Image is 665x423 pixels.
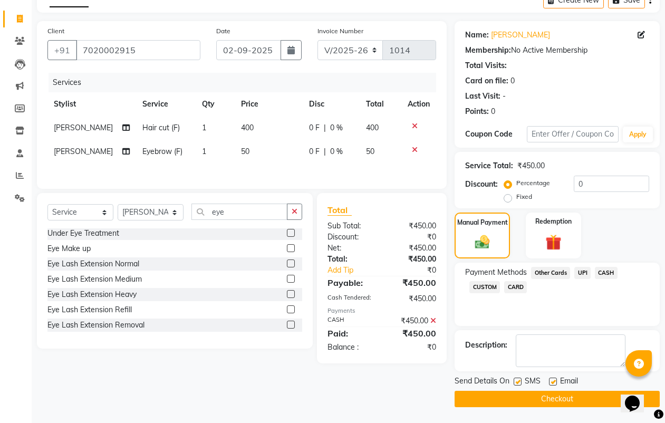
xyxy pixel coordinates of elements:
input: Enter Offer / Coupon Code [527,126,619,142]
div: Total Visits: [465,60,507,71]
span: UPI [574,267,591,279]
div: Eye Lash Extension Heavy [47,289,137,300]
span: SMS [525,376,541,389]
div: ₹450.00 [517,160,545,171]
div: CASH [320,315,382,326]
div: - [503,91,506,102]
div: Service Total: [465,160,513,171]
div: ₹0 [382,342,444,353]
div: Eye Make up [47,243,91,254]
img: _gift.svg [541,233,566,252]
label: Client [47,26,64,36]
div: Under Eye Treatment [47,228,119,239]
a: Add Tip [320,265,392,276]
th: Disc [303,92,360,116]
th: Stylist [47,92,136,116]
div: Paid: [320,327,382,340]
div: Discount: [320,232,382,243]
div: ₹450.00 [382,276,444,289]
span: Payment Methods [465,267,527,278]
div: ₹450.00 [382,220,444,232]
label: Date [216,26,230,36]
span: | [324,146,326,157]
iframe: chat widget [621,381,654,412]
span: 1 [202,147,206,156]
div: Cash Tendered: [320,293,382,304]
div: ₹450.00 [382,327,444,340]
div: ₹450.00 [382,315,444,326]
div: Eye Lash Extension Medium [47,274,142,285]
div: Sub Total: [320,220,382,232]
div: Card on file: [465,75,508,86]
div: Discount: [465,179,498,190]
div: ₹450.00 [382,254,444,265]
a: [PERSON_NAME] [491,30,550,41]
img: _cash.svg [470,234,494,251]
th: Price [235,92,303,116]
span: [PERSON_NAME] [54,123,113,132]
div: ₹450.00 [382,243,444,254]
div: ₹0 [382,232,444,243]
span: 50 [366,147,374,156]
span: 0 % [330,122,343,133]
span: Total [327,205,352,216]
label: Redemption [535,217,572,226]
button: Apply [623,127,653,142]
div: 0 [491,106,495,117]
span: Hair cut (F) [142,123,180,132]
div: Eye Lash Extension Normal [47,258,139,270]
div: No Active Membership [465,45,649,56]
th: Total [360,92,401,116]
span: 50 [241,147,249,156]
div: Payments [327,306,436,315]
div: ₹0 [392,265,444,276]
span: 0 % [330,146,343,157]
label: Invoice Number [317,26,363,36]
span: CARD [504,281,527,293]
div: Coupon Code [465,129,526,140]
button: Checkout [455,391,660,407]
input: Search or Scan [191,204,287,220]
input: Search by Name/Mobile/Email/Code [76,40,200,60]
label: Manual Payment [457,218,508,227]
div: Name: [465,30,489,41]
span: 1 [202,123,206,132]
div: Membership: [465,45,511,56]
span: CASH [595,267,618,279]
span: CUSTOM [469,281,500,293]
span: 400 [241,123,254,132]
div: Eye Lash Extension Refill [47,304,132,315]
span: Eyebrow (F) [142,147,182,156]
span: Email [560,376,578,389]
label: Fixed [516,192,532,201]
span: [PERSON_NAME] [54,147,113,156]
button: +91 [47,40,77,60]
div: Services [49,73,444,92]
div: 0 [510,75,515,86]
th: Service [136,92,195,116]
span: Send Details On [455,376,509,389]
div: Balance : [320,342,382,353]
th: Qty [196,92,235,116]
div: Points: [465,106,489,117]
span: | [324,122,326,133]
span: 400 [366,123,379,132]
span: 0 F [309,122,320,133]
div: Eye Lash Extension Removal [47,320,144,331]
th: Action [401,92,436,116]
div: Description: [465,340,507,351]
label: Percentage [516,178,550,188]
span: 0 F [309,146,320,157]
div: Net: [320,243,382,254]
div: ₹450.00 [382,293,444,304]
div: Total: [320,254,382,265]
div: Last Visit: [465,91,500,102]
div: Payable: [320,276,382,289]
span: Other Cards [531,267,570,279]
